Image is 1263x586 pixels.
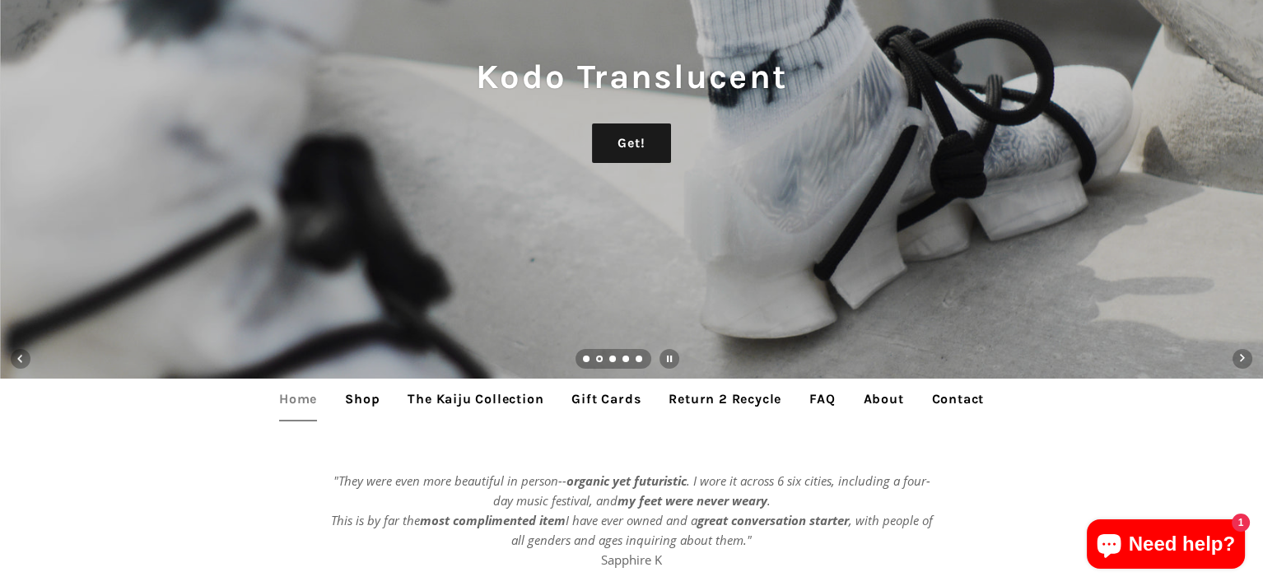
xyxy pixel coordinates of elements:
[566,472,687,489] strong: organic yet futuristic
[566,512,697,528] em: I have ever owned and a
[395,379,556,420] a: The Kaiju Collection
[267,379,329,420] a: Home
[2,341,39,377] button: Previous slide
[609,356,618,365] a: Load slide 3
[333,379,392,420] a: Shop
[333,472,566,489] em: "They were even more beautiful in person--
[1082,519,1250,573] inbox-online-store-chat: Shopify online store chat
[618,492,767,509] strong: my feet were never weary
[651,341,687,377] button: Pause slideshow
[493,472,930,509] em: . I wore it across 6 six cities, including a four-day music festival, and
[1224,341,1261,377] button: Next slide
[420,512,566,528] strong: most complimented item
[596,356,604,365] a: Slide 2, current
[622,356,631,365] a: Load slide 4
[920,379,997,420] a: Contact
[511,512,933,548] em: , with people of all genders and ages inquiring about them."
[656,379,794,420] a: Return 2 Recycle
[636,356,644,365] a: Load slide 5
[583,356,591,365] a: Load slide 1
[16,53,1247,100] h1: Kodo Translucent
[851,379,916,420] a: About
[697,512,849,528] strong: great conversation starter
[797,379,847,420] a: FAQ
[559,379,653,420] a: Gift Cards
[592,123,670,163] a: Get!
